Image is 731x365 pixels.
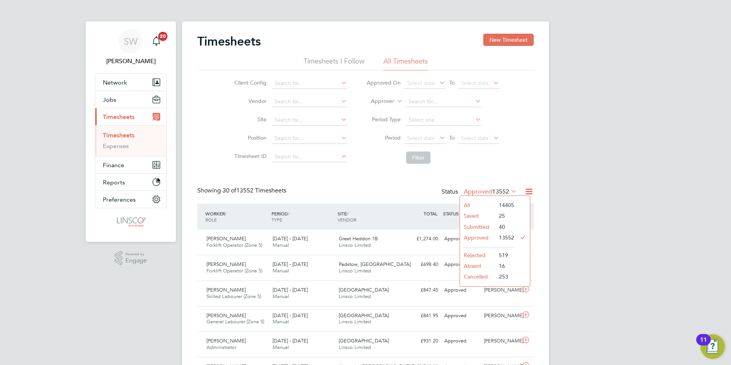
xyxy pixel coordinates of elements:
[460,261,495,271] li: Absent
[95,108,166,125] button: Timesheets
[464,188,517,196] label: Approved
[103,79,127,86] span: Network
[447,78,457,88] span: To
[273,312,308,319] span: [DATE] - [DATE]
[273,242,289,248] span: Manual
[206,235,246,242] span: [PERSON_NAME]
[483,34,534,46] button: New Timesheet
[339,261,411,267] span: Padstow, [GEOGRAPHIC_DATA]
[272,78,347,89] input: Search for...
[206,293,261,300] span: Skilled Labourer (Zone 5)
[339,337,389,344] span: [GEOGRAPHIC_DATA]
[481,335,521,347] div: [PERSON_NAME]
[339,312,389,319] span: [GEOGRAPHIC_DATA]
[273,337,308,344] span: [DATE] - [DATE]
[424,210,437,217] span: TOTAL
[700,340,707,350] div: 11
[406,152,430,164] button: Filter
[206,312,246,319] span: [PERSON_NAME]
[272,96,347,107] input: Search for...
[232,98,266,104] label: Vendor
[339,287,389,293] span: [GEOGRAPHIC_DATA]
[495,200,514,210] li: 14405
[95,174,166,191] button: Reports
[460,250,495,261] li: Rejected
[95,74,166,91] button: Network
[366,79,401,86] label: Approved On
[481,284,521,297] div: [PERSON_NAME]
[95,156,166,173] button: Finance
[441,335,481,347] div: Approved
[95,125,166,156] div: Timesheets
[495,232,514,243] li: 13552
[339,242,371,248] span: Linsco Limited
[401,310,441,322] div: £841.95
[203,207,270,226] div: WORKER
[125,251,147,257] span: Powered by
[103,161,124,169] span: Finance
[206,261,246,267] span: [PERSON_NAME]
[492,188,509,196] span: 13552
[206,337,246,344] span: [PERSON_NAME]
[225,210,226,217] span: /
[206,287,246,293] span: [PERSON_NAME]
[441,284,481,297] div: Approved
[206,242,262,248] span: Forklift Operator (Zone 5)
[461,135,489,142] span: Select date
[103,113,135,121] span: Timesheets
[407,135,435,142] span: Select date
[495,271,514,282] li: 253
[441,207,481,220] div: STATUS
[406,96,481,107] input: Search for...
[206,344,236,350] span: Administrator
[447,133,457,143] span: To
[401,233,441,245] div: £1,274.00
[288,210,289,217] span: /
[339,318,371,325] span: Linsco Limited
[339,235,378,242] span: Great Haddon 1B
[441,258,481,271] div: Approved
[460,232,495,243] li: Approved
[366,134,401,141] label: Period
[339,344,371,350] span: Linsco Limited
[115,216,146,228] img: linsco-logo-retina.png
[271,217,282,223] span: TYPE
[149,29,164,54] a: 20
[383,57,428,70] li: All Timesheets
[103,179,125,186] span: Reports
[232,79,266,86] label: Client Config
[336,207,402,226] div: SITE
[272,133,347,144] input: Search for...
[273,261,308,267] span: [DATE] - [DATE]
[223,187,286,194] span: 13552 Timesheets
[124,36,138,46] span: SW
[460,200,495,210] li: All
[125,257,147,264] span: Engage
[272,152,347,162] input: Search for...
[197,187,288,195] div: Showing
[441,310,481,322] div: Approved
[273,287,308,293] span: [DATE] - [DATE]
[347,210,348,217] span: /
[304,57,364,70] li: Timesheets I Follow
[232,134,266,141] label: Position
[272,115,347,125] input: Search for...
[95,216,167,228] a: Go to home page
[401,284,441,297] div: £847.45
[95,29,167,66] a: SW[PERSON_NAME]
[338,217,356,223] span: VENDOR
[95,57,167,66] span: Shaun White
[206,318,264,325] span: General Labourer (Zone 5)
[86,21,176,242] nav: Main navigation
[401,335,441,347] div: £931.20
[158,32,167,41] span: 20
[103,132,135,139] a: Timesheets
[103,96,116,103] span: Jobs
[232,116,266,123] label: Site
[366,116,401,123] label: Period Type
[95,191,166,208] button: Preferences
[460,222,495,232] li: Submitted
[205,217,217,223] span: ROLE
[441,233,481,245] div: Approved
[495,250,514,261] li: 519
